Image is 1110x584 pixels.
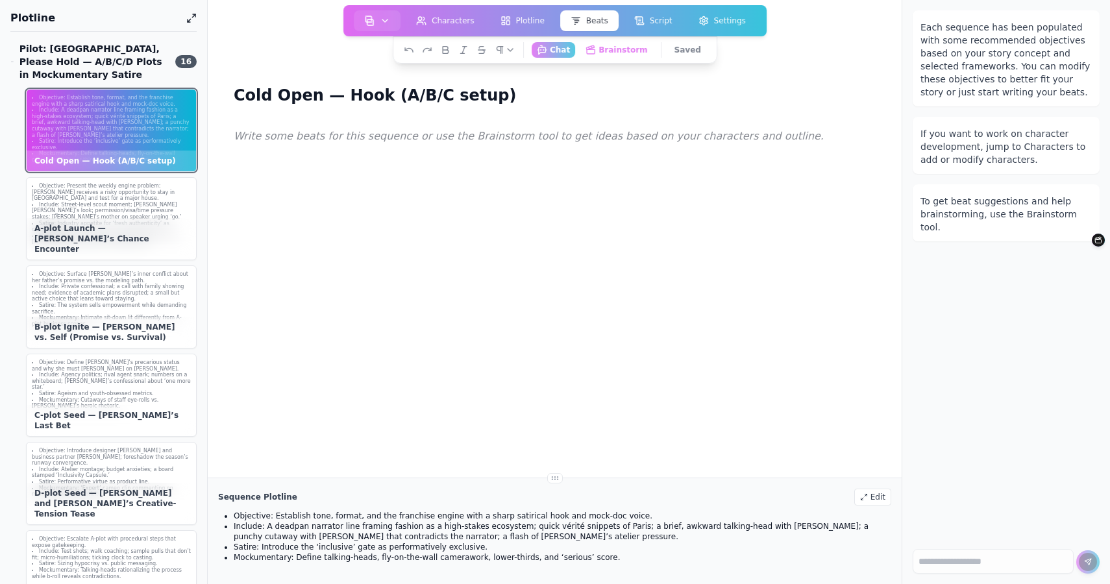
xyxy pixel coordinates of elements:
div: D-plot Seed — [PERSON_NAME] and [PERSON_NAME]’s Creative-Tension Tease [27,483,196,524]
a: Beats [558,8,621,34]
li: Mockumentary: Define talking-heads, fly-on-the-wall camerawork, lower-thirds, and ‘serious’ score. [234,552,891,563]
a: Plotline [487,8,558,34]
li: Objective: Present the weekly engine problem: [PERSON_NAME] receives a risky opportunity to stay ... [32,183,191,202]
li: Include: Test shots; walk coaching; sample pulls that don’t fit; micro-humiliations; ticking cloc... [32,548,191,561]
li: Mockumentary: Cutaways of staff eye-rolls vs. [PERSON_NAME]’s heroic rhetoric. [32,397,191,409]
span: 16 [175,55,197,68]
a: Script [621,8,685,34]
h2: Sequence Plotline [218,492,297,502]
button: Brainstorm [1092,234,1105,247]
button: Settings [688,10,756,31]
div: Pilot: [GEOGRAPHIC_DATA], Please Hold — A/B/C/D Plots in Mockumentary Satire [10,42,167,81]
li: Satire: Performative virtue as product line. [32,479,191,485]
div: A-plot Launch — [PERSON_NAME]’s Chance Encounter [27,218,196,260]
div: Each sequence has been populated with some recommended objectives based on your story concept and... [920,21,1092,99]
li: Objective: Define [PERSON_NAME]’s precarious status and why she must [PERSON_NAME] on [PERSON_NAME]. [32,359,191,372]
li: Objective: Escalate A-plot with procedural steps that expose gatekeeping. [32,536,191,548]
li: Include: Street-level scout moment; [PERSON_NAME] [PERSON_NAME]’s look; permission/visa/time pres... [32,202,191,221]
li: Mockumentary: Talking-heads rationalizing the process while b-roll reveals contradictions. [32,567,191,579]
li: Objective: Surface [PERSON_NAME]’s inner conflict about her father’s promise vs. the modeling path. [32,271,191,284]
div: C-plot Seed — [PERSON_NAME]’s Last Bet [27,405,196,436]
div: Cold Open — Hook (A/B/C setup) [27,151,196,171]
img: storyboard [364,16,375,26]
a: Settings [685,8,759,34]
li: Satire: Ageism and youth-obsessed metrics. [32,391,191,397]
a: Characters [403,8,487,34]
li: Include: Private confessional; a call with family showing need; evidence of academic plans disrup... [32,284,191,302]
button: Chat [532,42,575,58]
li: Include: A deadpan narrator line framing fashion as a high-stakes ecosystem; quick vérité snippet... [234,521,891,542]
button: Plotline [490,10,555,31]
li: Include: Atelier montage; budget anxieties; a board stamped ‘Inclusivity Capsule.’ [32,467,191,479]
li: Objective: Establish tone, format, and the franchise engine with a sharp satirical hook and mock-... [32,95,191,107]
div: Edit [854,489,891,505]
li: Satire: The system sells empowerment while demanding sacrifice. [32,302,191,315]
button: Saved [669,42,706,58]
div: To get beat suggestions and help brainstorming, use the Brainstorm tool. [920,195,1092,234]
div: If you want to work on character development, jump to Characters to add or modify characters. [920,127,1092,166]
li: Include: A deadpan narrator line framing fashion as a high-stakes ecosystem; quick vérité snippet... [32,107,191,138]
li: Objective: Establish tone, format, and the franchise engine with a sharp satirical hook and mock-... [234,511,891,521]
li: Satire: Sizing hypocrisy vs. public messaging. [32,561,191,567]
button: Script [624,10,683,31]
li: Satire: Introduce the ‘inclusive’ gate as performatively exclusive. [32,138,191,151]
li: Mockumentary: Intimate sit-down lit differently from A-plot business scenes. [32,315,191,327]
li: Satire: Introduce the ‘inclusive’ gate as performatively exclusive. [234,542,891,552]
button: Beats [560,10,619,31]
h1: Plotline [10,10,181,26]
h1: Cold Open — Hook (A/B/C setup) [228,83,522,108]
div: B-plot Ignite — [PERSON_NAME] vs. Self (Promise vs. Survival) [27,317,196,348]
li: Include: Agency politics; rival agent snark; numbers on a whiteboard; [PERSON_NAME]’s confessiona... [32,372,191,391]
button: Characters [406,10,485,31]
button: Brainstorm [580,42,652,58]
li: Objective: Introduce designer [PERSON_NAME] and business partner [PERSON_NAME]; foreshadow the se... [32,448,191,467]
